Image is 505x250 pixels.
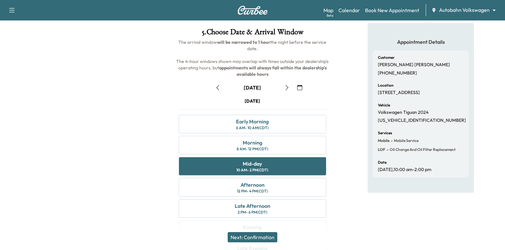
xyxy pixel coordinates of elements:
[243,160,262,168] div: Mid-day
[365,6,419,14] a: Book New Appointment
[236,118,269,125] div: Early Morning
[323,6,333,14] a: MapBeta
[378,62,450,68] p: [PERSON_NAME] [PERSON_NAME]
[243,139,262,146] div: Morning
[378,90,420,96] p: [STREET_ADDRESS]
[174,28,332,39] h1: 5 . Choose Date & Arrival Window
[228,232,277,242] button: Next: Confirmation
[378,118,466,123] p: [US_VEHICLE_IDENTIFICATION_NUMBER]
[389,137,393,144] span: -
[338,6,360,14] a: Calendar
[237,6,268,15] img: Curbee Logo
[378,110,428,115] p: Volkswagen Tiguan 2024
[388,147,456,152] span: Oil Change and Oil Filter Replacement
[219,65,328,77] b: appointments will always fall within the dealership's available hours
[393,138,419,143] span: Mobile Service
[245,98,260,104] div: [DATE]
[240,181,265,189] div: Afternoon
[236,125,269,130] div: 6 AM - 10 AM (CDT)
[378,167,431,173] p: [DATE] , 10:00 am - 2:00 pm
[217,39,270,45] b: will be narrowed to 1 hour
[244,84,261,91] div: [DATE]
[237,189,268,194] div: 12 PM - 4 PM (CDT)
[237,146,268,152] div: 8 AM - 12 PM (CDT)
[378,70,417,76] p: [PHONE_NUMBER]
[385,146,388,153] span: -
[378,131,392,135] h6: Services
[236,168,268,173] div: 10 AM - 2 PM (CDT)
[235,202,270,210] div: Late Afternoon
[378,83,394,87] h6: Location
[378,103,390,107] h6: Vehicle
[327,13,333,18] div: Beta
[378,56,395,59] h6: Customer
[373,38,469,45] h5: Appointment Details
[378,138,389,143] span: Mobile
[378,160,387,164] h6: Date
[378,147,385,152] span: LOF
[439,6,490,14] span: Autobahn Volkswagen
[238,210,267,215] div: 2 PM - 6 PM (CDT)
[176,39,330,77] span: The arrival window the night before the service date. The 4-hour windows shown may overlap with t...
